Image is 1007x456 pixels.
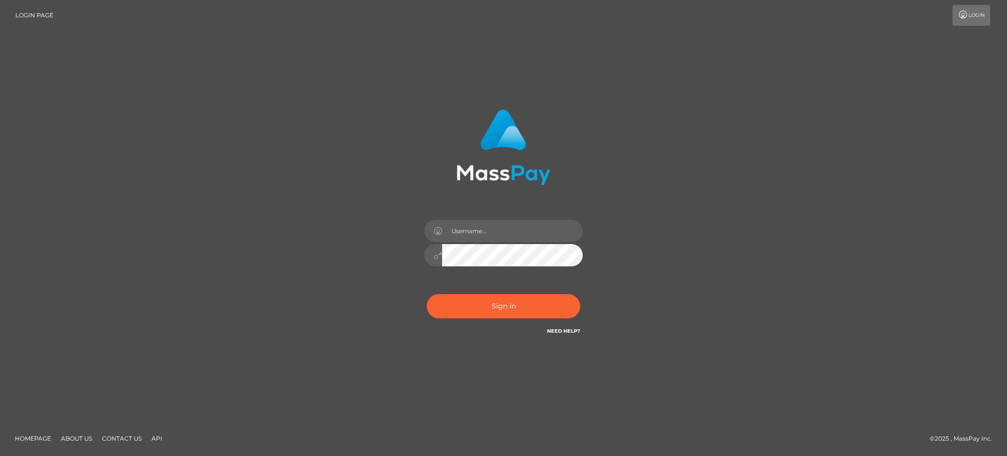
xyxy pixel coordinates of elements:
img: MassPay Login [456,109,551,185]
a: About Us [57,431,96,446]
a: Homepage [11,431,55,446]
a: API [148,431,166,446]
a: Contact Us [98,431,146,446]
a: Login Page [15,5,53,26]
a: Need Help? [547,328,580,334]
button: Sign in [427,294,580,318]
div: © 2025 , MassPay Inc. [930,433,1000,444]
input: Username... [442,220,583,242]
a: Login [953,5,990,26]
